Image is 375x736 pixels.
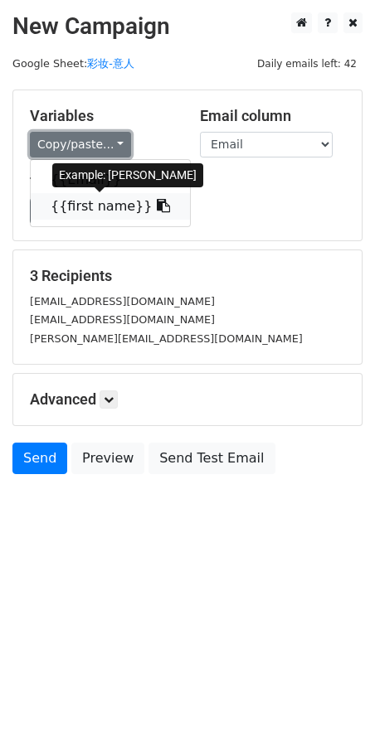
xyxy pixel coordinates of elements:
small: [PERSON_NAME][EMAIL_ADDRESS][DOMAIN_NAME] [30,332,303,345]
a: Preview [71,443,144,474]
a: Copy/paste... [30,132,131,157]
h5: Advanced [30,390,345,409]
a: Send Test Email [149,443,275,474]
a: Send [12,443,67,474]
small: [EMAIL_ADDRESS][DOMAIN_NAME] [30,313,215,326]
h5: 3 Recipients [30,267,345,285]
a: {{first name}} [31,193,190,220]
small: Google Sheet: [12,57,134,70]
div: Example: [PERSON_NAME] [52,163,203,187]
a: Daily emails left: 42 [251,57,363,70]
div: 聊天小组件 [292,656,375,736]
h2: New Campaign [12,12,363,41]
span: Daily emails left: 42 [251,55,363,73]
a: 彩妆-意人 [87,57,134,70]
h5: Email column [200,107,345,125]
a: {{Email}} [31,167,190,193]
iframe: Chat Widget [292,656,375,736]
small: [EMAIL_ADDRESS][DOMAIN_NAME] [30,295,215,307]
h5: Variables [30,107,175,125]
